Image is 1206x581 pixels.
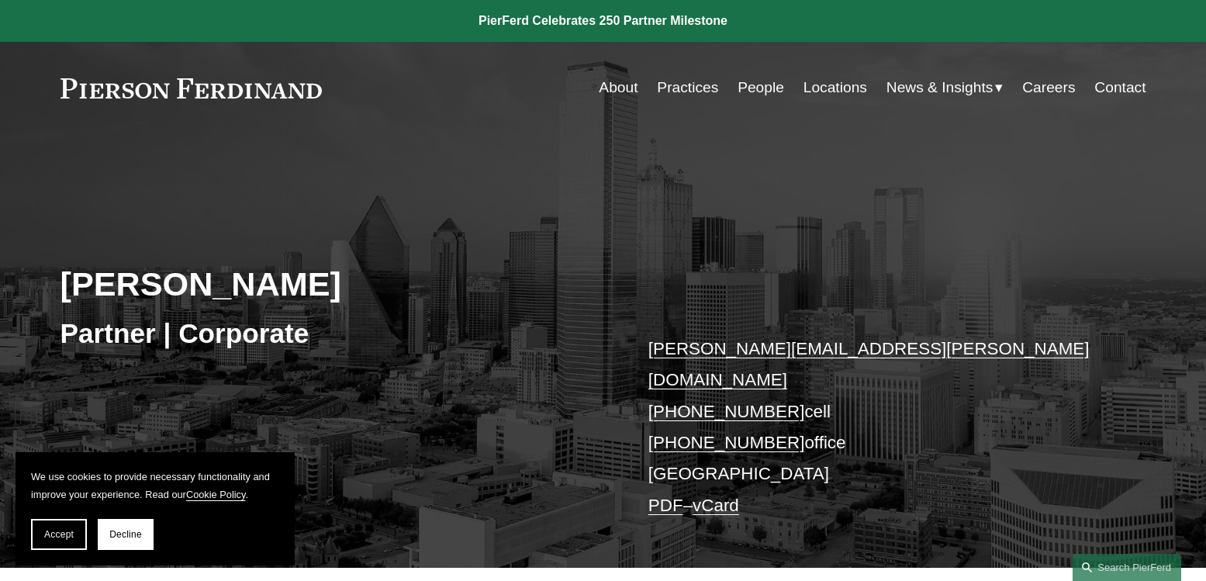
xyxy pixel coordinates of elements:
[60,316,603,351] h3: Partner | Corporate
[648,334,1101,521] p: cell office [GEOGRAPHIC_DATA] –
[44,529,74,540] span: Accept
[98,519,154,550] button: Decline
[648,339,1090,389] a: [PERSON_NAME][EMAIL_ADDRESS][PERSON_NAME][DOMAIN_NAME]
[186,489,246,500] a: Cookie Policy
[648,433,805,452] a: [PHONE_NUMBER]
[109,529,142,540] span: Decline
[31,468,279,503] p: We use cookies to provide necessary functionality and improve your experience. Read our .
[738,73,784,102] a: People
[1073,554,1181,581] a: Search this site
[648,402,805,421] a: [PHONE_NUMBER]
[886,74,993,102] span: News & Insights
[599,73,638,102] a: About
[1022,73,1075,102] a: Careers
[1094,73,1146,102] a: Contact
[693,496,739,515] a: vCard
[648,496,683,515] a: PDF
[31,519,87,550] button: Accept
[657,73,718,102] a: Practices
[886,73,1004,102] a: folder dropdown
[803,73,867,102] a: Locations
[60,264,603,304] h2: [PERSON_NAME]
[16,452,295,565] section: Cookie banner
